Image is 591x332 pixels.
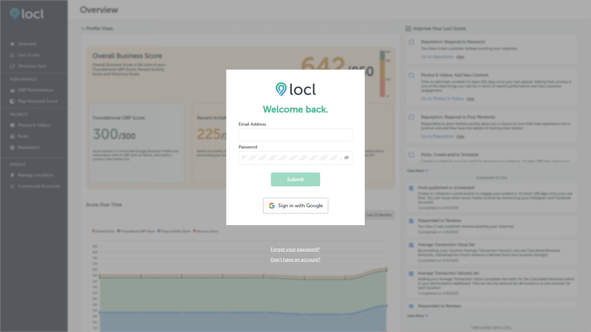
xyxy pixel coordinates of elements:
button: Submit [271,172,320,186]
div: Sign in with Google [264,199,328,213]
label: Password [239,144,257,150]
img: LOCL logo [275,82,316,96]
label: Email Address [239,122,266,127]
a: Forgot your password? [271,247,320,252]
span: Toggle password visibility [344,155,349,161]
h1: Welcome back. [239,104,352,115]
a: Don't have an account? [271,257,320,262]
